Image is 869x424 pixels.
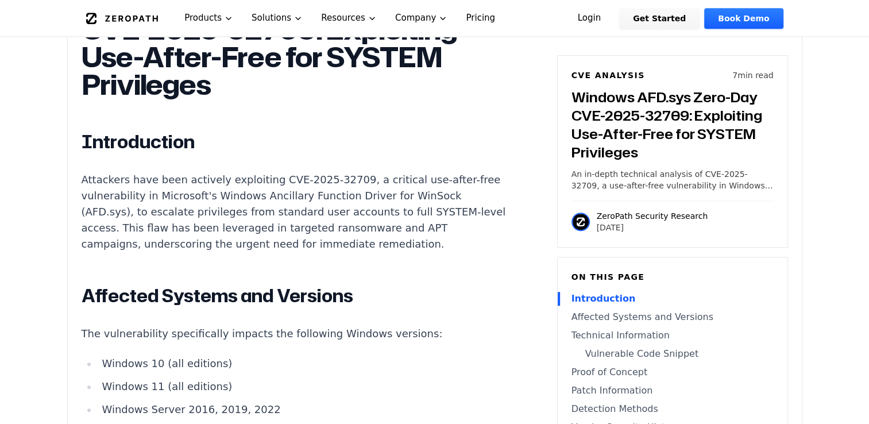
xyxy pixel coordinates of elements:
[571,365,774,379] a: Proof of Concept
[619,8,700,29] a: Get Started
[571,213,590,231] img: ZeroPath Security Research
[571,70,645,81] h6: CVE Analysis
[82,284,509,307] h2: Affected Systems and Versions
[597,210,708,222] p: ZeroPath Security Research
[732,70,773,81] p: 7 min read
[98,356,509,372] li: Windows 10 (all editions)
[98,402,509,418] li: Windows Server 2016, 2019, 2022
[704,8,783,29] a: Book Demo
[597,222,708,233] p: [DATE]
[571,168,774,191] p: An in-depth technical analysis of CVE-2025-32709, a use-after-free vulnerability in Windows Ancil...
[571,329,774,342] a: Technical Information
[571,384,774,398] a: Patch Information
[82,326,509,342] p: The vulnerability specifically impacts the following Windows versions:
[82,130,509,153] h2: Introduction
[571,310,774,324] a: Affected Systems and Versions
[98,379,509,395] li: Windows 11 (all editions)
[564,8,615,29] a: Login
[571,88,774,161] h3: Windows AFD.sys Zero-Day CVE-2025-32709: Exploiting Use-After-Free for SYSTEM Privileges
[571,271,774,283] h6: On this page
[571,402,774,416] a: Detection Methods
[571,292,774,306] a: Introduction
[571,347,774,361] a: Vulnerable Code Snippet
[82,172,509,252] p: Attackers have been actively exploiting CVE-2025-32709, a critical use-after-free vulnerability i...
